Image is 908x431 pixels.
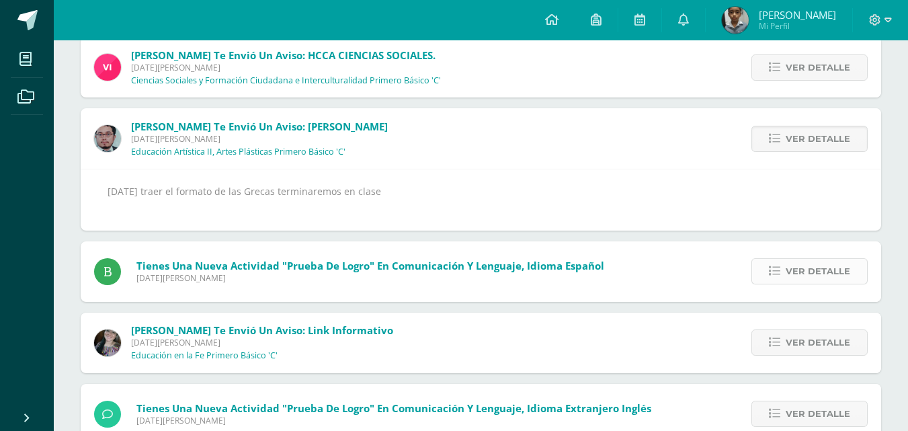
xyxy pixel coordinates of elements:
span: [PERSON_NAME] te envió un aviso: [PERSON_NAME] [131,120,388,133]
span: [DATE][PERSON_NAME] [131,62,441,73]
span: [DATE][PERSON_NAME] [136,415,651,426]
span: Tienes una nueva actividad "Prueba de logro" En Comunicación y Lenguaje, Idioma Español [136,259,604,272]
p: Educación Artística II, Artes Plásticas Primero Básico 'C' [131,147,345,157]
p: Ciencias Sociales y Formación Ciudadana e Interculturalidad Primero Básico 'C' [131,75,441,86]
span: [DATE][PERSON_NAME] [136,272,604,284]
img: 5fac68162d5e1b6fbd390a6ac50e103d.png [94,125,121,152]
div: [DATE] traer el formato de las Grecas terminaremos en clase [108,183,854,217]
span: Ver detalle [786,55,850,80]
span: Ver detalle [786,126,850,151]
span: Mi Perfil [759,20,836,32]
span: Ver detalle [786,259,850,284]
span: [PERSON_NAME] [759,8,836,22]
p: Educación en la Fe Primero Básico 'C' [131,350,278,361]
span: Tienes una nueva actividad "prueba de logro" En Comunicación y Lenguaje, Idioma Extranjero Inglés [136,401,651,415]
span: Ver detalle [786,330,850,355]
span: [PERSON_NAME] te envió un aviso: HCCA CIENCIAS SOCIALES. [131,48,436,62]
img: b3e9e708a5629e4d5d9c659c76c00622.png [722,7,749,34]
img: 8322e32a4062cfa8b237c59eedf4f548.png [94,329,121,356]
img: bd6d0aa147d20350c4821b7c643124fa.png [94,54,121,81]
span: Ver detalle [786,401,850,426]
span: [DATE][PERSON_NAME] [131,337,393,348]
span: [PERSON_NAME] te envió un aviso: Link Informativo [131,323,393,337]
span: [DATE][PERSON_NAME] [131,133,388,145]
